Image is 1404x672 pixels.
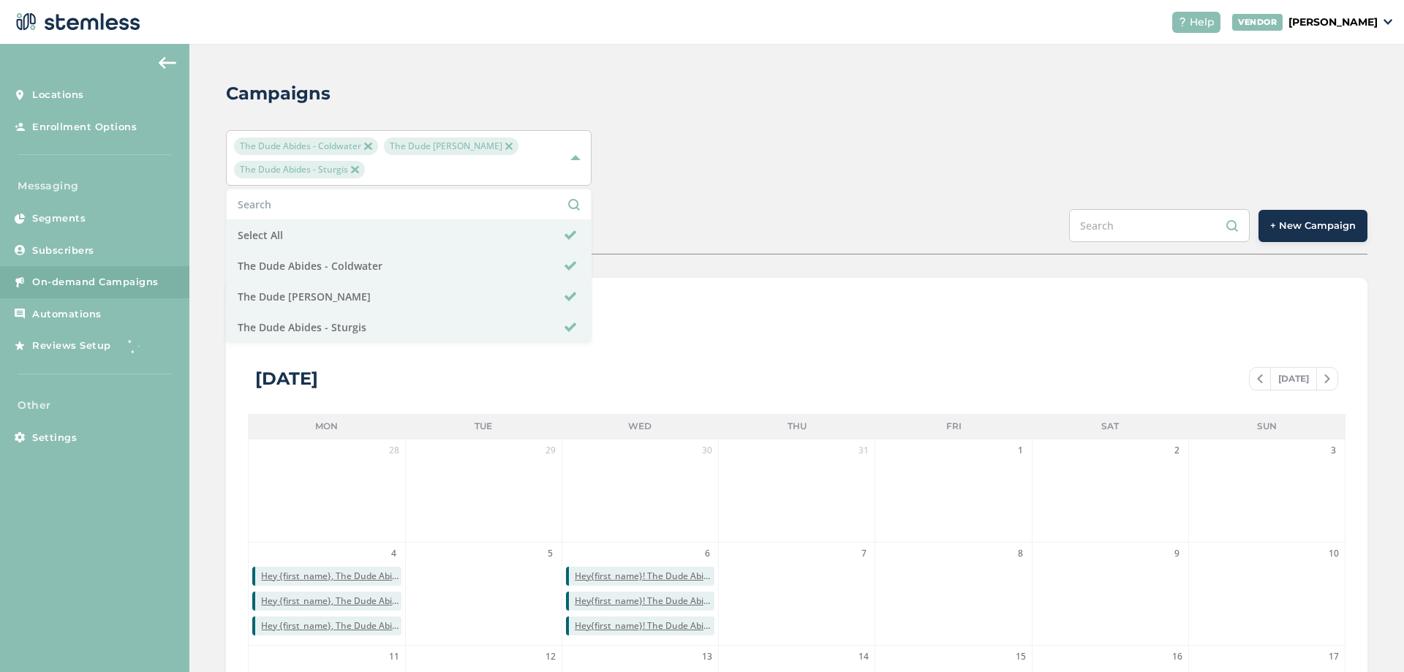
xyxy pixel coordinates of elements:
[32,275,159,290] span: On-demand Campaigns
[32,431,77,445] span: Settings
[32,88,84,102] span: Locations
[227,251,591,282] li: The Dude Abides - Coldwater
[32,211,86,226] span: Segments
[159,57,176,69] img: icon-arrow-back-accent-c549486e.svg
[227,220,591,251] li: Select All
[1258,210,1367,242] button: + New Campaign
[32,307,102,322] span: Automations
[1331,602,1404,672] iframe: Chat Widget
[227,282,591,312] li: The Dude [PERSON_NAME]
[364,143,371,150] img: icon-close-accent-8a337256.svg
[32,120,137,135] span: Enrollment Options
[32,339,111,353] span: Reviews Setup
[234,161,364,178] span: The Dude Abides - Sturgis
[226,80,331,107] h2: Campaigns
[122,331,151,360] img: glitter-stars-b7820f95.gif
[384,137,518,155] span: The Dude [PERSON_NAME]
[32,243,94,258] span: Subscribers
[12,7,140,37] img: logo-dark-0685b13c.svg
[238,197,580,212] input: Search
[1190,15,1215,30] span: Help
[1288,15,1378,30] p: [PERSON_NAME]
[1232,14,1283,31] div: VENDOR
[1069,209,1250,242] input: Search
[1384,19,1392,25] img: icon_down-arrow-small-66adaf34.svg
[234,137,377,155] span: The Dude Abides - Coldwater
[227,312,591,342] li: The Dude Abides - Sturgis
[351,166,358,173] img: icon-close-accent-8a337256.svg
[1178,18,1187,26] img: icon-help-white-03924b79.svg
[505,143,513,150] img: icon-close-accent-8a337256.svg
[1270,219,1356,233] span: + New Campaign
